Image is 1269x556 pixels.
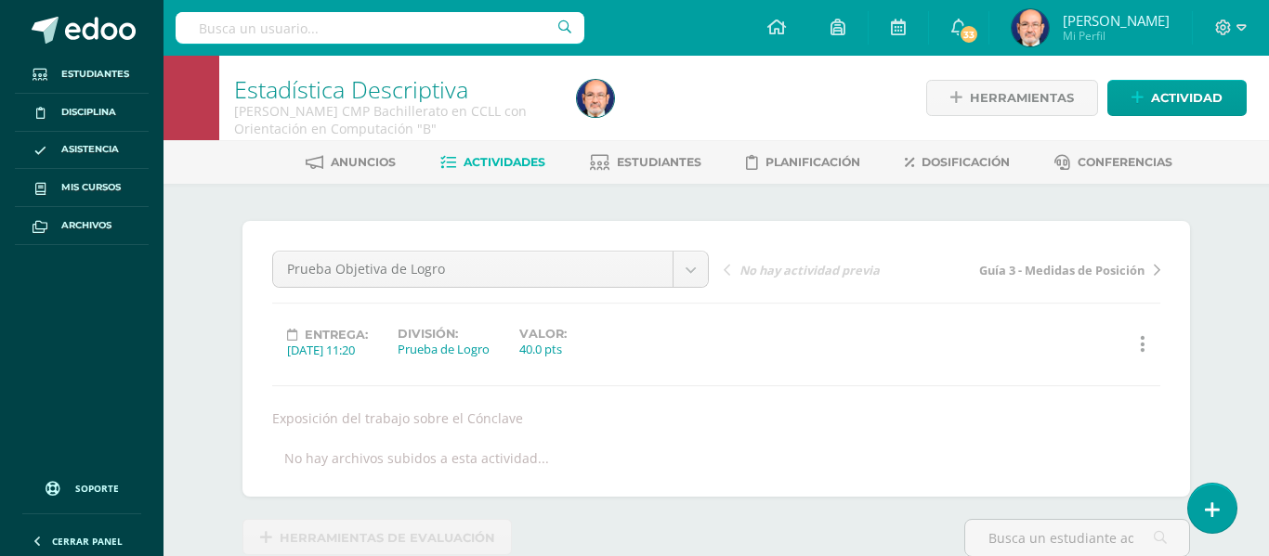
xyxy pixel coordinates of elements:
[15,169,149,207] a: Mis cursos
[61,142,119,157] span: Asistencia
[1107,80,1247,116] a: Actividad
[306,148,396,177] a: Anuncios
[280,521,495,555] span: Herramientas de evaluación
[577,80,614,117] img: 3d645cbe1293924e2eb96234d7fd56d6.png
[305,328,368,342] span: Entrega:
[970,81,1074,115] span: Herramientas
[440,148,545,177] a: Actividades
[1054,148,1172,177] a: Conferencias
[1078,155,1172,169] span: Conferencias
[905,148,1010,177] a: Dosificación
[176,12,584,44] input: Busca un usuario...
[1151,81,1223,115] span: Actividad
[765,155,860,169] span: Planificación
[15,94,149,132] a: Disciplina
[234,102,555,137] div: Quinto Bachillerato CMP Bachillerato en CCLL con Orientación en Computación 'B'
[922,155,1010,169] span: Dosificación
[15,132,149,170] a: Asistencia
[398,341,490,357] div: Prueba de Logro
[61,105,116,120] span: Disciplina
[1063,11,1170,30] span: [PERSON_NAME]
[61,218,111,233] span: Archivos
[234,73,468,105] a: Estadística Descriptiva
[15,56,149,94] a: Estudiantes
[61,67,129,82] span: Estudiantes
[52,535,123,548] span: Cerrar panel
[22,463,141,509] a: Soporte
[1063,28,1170,44] span: Mi Perfil
[398,327,490,341] label: División:
[519,327,567,341] label: Valor:
[926,80,1098,116] a: Herramientas
[746,148,860,177] a: Planificación
[15,207,149,245] a: Archivos
[287,252,659,287] span: Prueba Objetiva de Logro
[464,155,545,169] span: Actividades
[965,520,1189,556] input: Busca un estudiante aquí...
[942,260,1160,278] a: Guía 3 - Medidas de Posición
[331,155,396,169] span: Anuncios
[287,342,368,358] div: [DATE] 11:20
[979,262,1145,278] span: Guía 3 - Medidas de Posición
[265,409,1168,427] div: Exposición del trabajo sobre el Cónclave
[1012,9,1049,46] img: 3d645cbe1293924e2eb96234d7fd56d6.png
[739,262,880,278] span: No hay actividad previa
[617,155,701,169] span: Estudiantes
[61,180,121,195] span: Mis cursos
[273,252,708,287] a: Prueba Objetiva de Logro
[75,482,119,495] span: Soporte
[519,341,567,357] div: 40.0 pts
[284,449,549,467] div: No hay archivos subidos a esta actividad...
[590,148,701,177] a: Estudiantes
[234,76,555,102] h1: Estadística Descriptiva
[959,24,979,45] span: 33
